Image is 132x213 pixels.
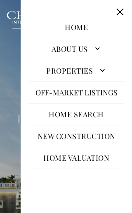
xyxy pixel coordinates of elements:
[31,83,122,102] button: Off-Market Listings
[112,4,128,20] button: Close this option
[6,11,80,31] img: Christie's International Real Estate black text logo
[10,111,122,125] h1: [GEOGRAPHIC_DATA]
[39,171,114,189] a: Neighborhoods
[29,40,124,58] a: About Us
[39,149,113,167] a: Home Valuation
[61,18,92,36] a: Home
[45,105,108,123] a: Home Search
[29,62,124,80] a: Properties
[33,127,120,145] a: New Construction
